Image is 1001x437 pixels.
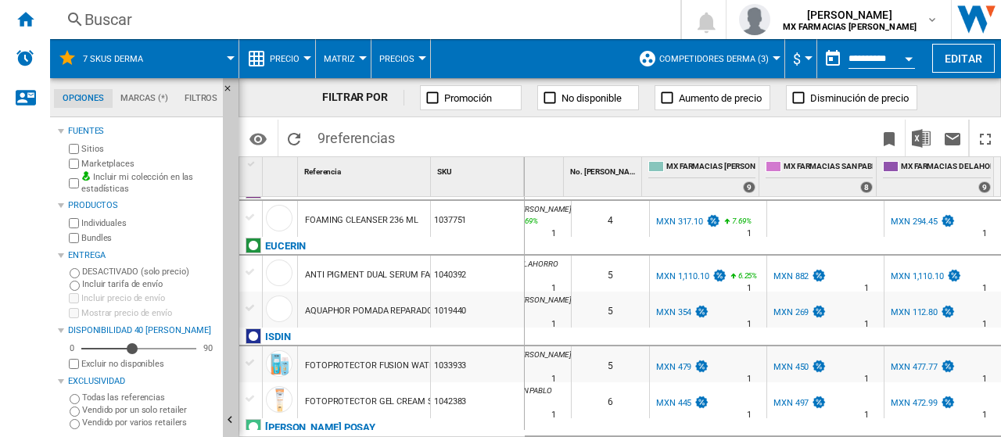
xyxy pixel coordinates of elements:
span: MX FARMACIAS SAN PABLO [461,386,552,395]
span: 7 SKUS DERMA [83,54,143,64]
div: 1019440 [431,292,524,328]
input: Vendido por varios retailers [70,419,80,429]
label: Incluir precio de envío [81,292,217,304]
button: Aumento de precio [655,85,770,110]
input: Incluir tarifa de envío [70,281,80,291]
button: Promoción [420,85,522,110]
button: md-calendar [817,43,849,74]
label: Vendido por un solo retailer [82,404,217,416]
div: Sort None [434,157,524,181]
span: No. [PERSON_NAME] [570,167,643,176]
div: Competidores Derma (3) [638,39,777,78]
button: 7 SKUS DERMA [83,39,159,78]
button: Descargar en Excel [906,120,937,156]
div: Precio [247,39,307,78]
div: MXN 882 [771,269,827,285]
button: Recargar [278,120,310,156]
div: Tiempo de entrega : 1 día [551,371,556,387]
div: FOTOPROTECTOR FUSION WATER SPF50 DAILY 50ML [305,348,515,384]
div: MXN 479 [654,360,709,375]
label: Excluir no disponibles [81,358,217,370]
input: Incluir mi colección en las estadísticas [69,174,79,193]
div: MXN 479 [656,362,691,372]
div: Disponibilidad 40 [PERSON_NAME] [68,324,217,337]
label: Incluir tarifa de envío [82,278,217,290]
span: MX FARMACIAS DEL AHORRO [461,260,558,268]
div: MXN 112.80 [888,305,956,321]
span: Promoción [444,92,492,104]
div: MXN 294.45 [888,214,956,230]
div: MX FARMACIAS [PERSON_NAME] 9 offers sold by MX FARMACIAS BENAVIDES [645,157,759,196]
div: MXN 354 [654,305,709,321]
button: Precio [270,39,307,78]
i: % [517,214,526,233]
div: 90 [199,342,217,354]
label: Incluir mi colección en las estadísticas [81,171,217,195]
div: 5 [572,256,649,292]
div: Tiempo de entrega : 1 día [982,317,987,332]
input: Sitios [69,144,79,154]
div: FILTRAR POR [322,90,404,106]
div: Tiempo de entrega : 1 día [864,281,869,296]
div: Tiempo de entrega : 1 día [864,407,869,423]
label: Marketplaces [81,158,217,170]
span: Matriz [324,54,355,64]
div: Tiempo de entrega : 1 día [747,371,752,387]
div: MXN 477.77 [888,360,956,375]
div: MXN 269 [771,305,827,321]
span: MX FARMACIAS [PERSON_NAME] [666,161,755,174]
button: Ocultar [223,78,242,106]
input: Individuales [69,218,79,228]
img: promotionV3.png [694,305,709,318]
div: Entrega [68,249,217,262]
div: MXN 1,110.10 [891,271,944,281]
div: MXN 472.99 [891,398,938,408]
button: Marcar este reporte [874,120,905,156]
span: Referencia [304,167,341,176]
div: SKU Sort None [434,157,524,181]
div: 1040392 [431,256,524,292]
md-slider: Disponibilidad [81,341,196,356]
label: Todas las referencias [82,392,217,403]
span: 7.69 [732,217,746,225]
div: Tiempo de entrega : 1 día [747,407,752,423]
label: Mostrar precio de envío [81,307,217,319]
div: MXN 497 [773,398,809,408]
input: DESACTIVADO (solo precio) [70,268,80,278]
img: promotionV3.png [811,269,827,282]
input: Mostrar precio de envío [69,308,79,318]
button: Editar [932,44,995,73]
div: 1033933 [431,346,524,382]
div: Tiempo de entrega : 1 día [551,317,556,332]
button: Open calendar [895,42,923,70]
button: Competidores Derma (3) [659,39,777,78]
div: Productos [68,199,217,212]
button: Enviar este reporte por correo electrónico [937,120,968,156]
button: Precios [379,39,422,78]
span: referencias [325,130,395,146]
div: 0 [66,342,78,354]
i: % [730,214,740,233]
button: Matriz [324,39,363,78]
div: Sort None [266,157,297,181]
md-tab-item: Filtros [176,89,226,108]
div: 4 [572,201,649,237]
img: promotionV3.png [811,396,827,409]
div: 1042383 [431,382,524,418]
div: 1037751 [431,201,524,237]
md-tab-item: Opciones [54,89,113,108]
label: Individuales [81,217,217,229]
label: DESACTIVADO (solo precio) [82,266,217,278]
img: promotionV3.png [694,360,709,373]
div: MXN 477.77 [891,362,938,372]
img: alerts-logo.svg [16,48,34,67]
div: Buscar [84,9,640,30]
div: Tiempo de entrega : 1 día [551,281,556,296]
div: 7 SKUS DERMA [58,39,231,78]
div: $ [793,39,809,78]
input: Todas las referencias [70,394,80,404]
div: 8 offers sold by MX FARMACIAS SAN PABLO [860,181,873,193]
md-tab-item: Marcas (*) [113,89,177,108]
span: $ [793,51,801,67]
